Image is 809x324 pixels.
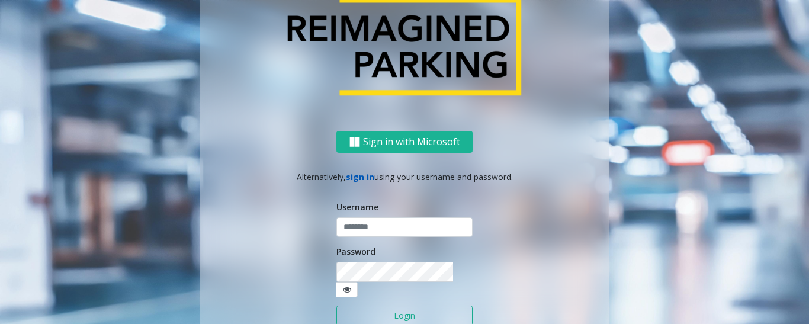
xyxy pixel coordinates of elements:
button: Sign in with Microsoft [336,131,473,153]
label: Password [336,245,375,258]
p: Alternatively, using your username and password. [212,171,597,183]
a: sign in [346,171,374,182]
label: Username [336,201,378,213]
